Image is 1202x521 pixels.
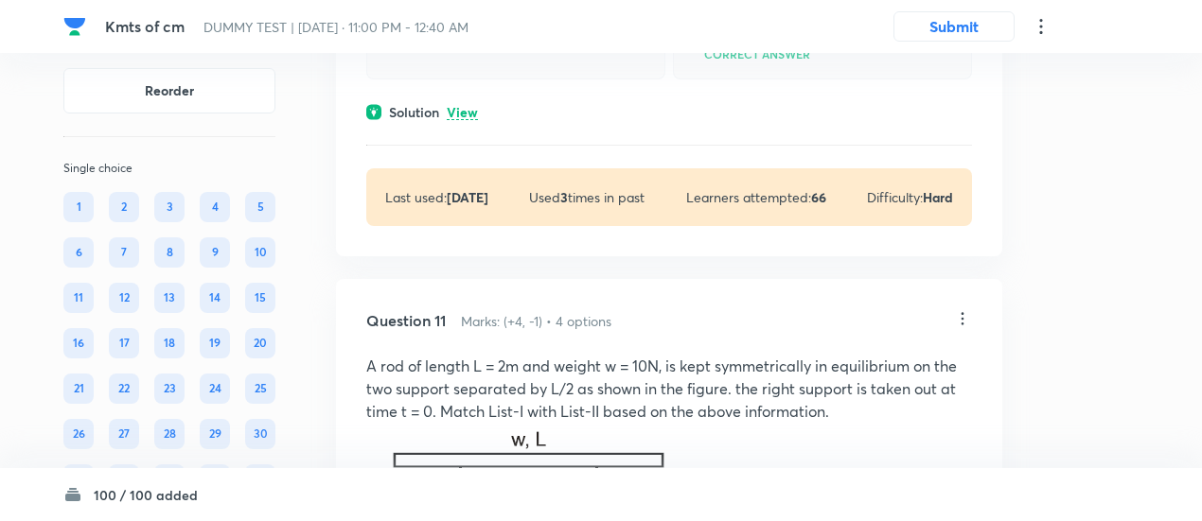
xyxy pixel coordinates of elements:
h6: 100 / 100 added [94,485,198,505]
p: Correct answer [704,48,810,60]
div: 19 [200,328,230,358]
h5: Question 11 [366,309,446,332]
div: 20 [245,328,275,358]
div: 34 [200,464,230,495]
div: 16 [63,328,94,358]
div: 28 [154,419,185,449]
div: 13 [154,283,185,313]
div: 1 [63,192,94,222]
p: View [447,106,478,120]
div: 18 [154,328,185,358]
img: Company Logo [63,15,86,38]
div: 14 [200,283,230,313]
button: Submit [893,11,1015,42]
div: 15 [245,283,275,313]
strong: 3 [560,188,568,206]
div: 24 [200,373,230,404]
div: 3 [154,192,185,222]
div: 11 [63,283,94,313]
p: Difficulty: [867,187,953,207]
div: 6 [63,237,94,268]
div: 12 [109,283,139,313]
div: 2 [109,192,139,222]
div: 32 [109,464,139,495]
strong: Hard [923,188,953,206]
div: 4 [200,192,230,222]
span: Kmts of cm [105,16,185,36]
p: A rod of length L = 2m and weight w = 10N, is kept symmetrically in equilibrium on the two suppor... [366,355,972,423]
div: 10 [245,237,275,268]
div: 35 [245,464,275,495]
strong: 66 [811,188,826,206]
div: 5 [245,192,275,222]
h6: Solution [389,102,439,122]
div: 23 [154,373,185,404]
div: 26 [63,419,94,449]
div: 30 [245,419,275,449]
p: Used times in past [529,187,645,207]
div: 25 [245,373,275,404]
h6: Marks: (+4, -1) • 4 options [461,311,611,331]
div: 29 [200,419,230,449]
div: 9 [200,237,230,268]
img: solution.svg [366,104,381,120]
div: 22 [109,373,139,404]
p: Single choice [63,160,275,177]
div: 7 [109,237,139,268]
div: 33 [154,464,185,495]
a: Company Logo [63,15,90,38]
button: Reorder [63,68,275,113]
div: 17 [109,328,139,358]
div: 31 [63,464,94,495]
p: Learners attempted: [686,187,826,207]
strong: [DATE] [447,188,488,206]
div: 8 [154,237,185,268]
span: DUMMY TEST | [DATE] · 11:00 PM - 12:40 AM [203,18,468,36]
div: 21 [63,373,94,404]
p: Last used: [385,187,488,207]
div: 27 [109,419,139,449]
